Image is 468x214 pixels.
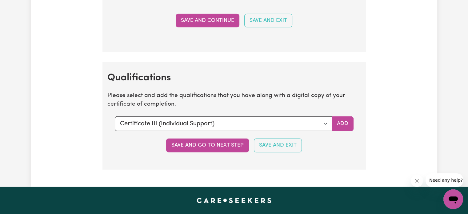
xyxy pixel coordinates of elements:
[244,14,292,27] button: Save and Exit
[166,139,249,152] button: Save and go to next step
[107,91,361,109] p: Please select and add the qualifications that you have along with a digital copy of your certific...
[426,173,463,187] iframe: Message from company
[332,116,354,131] button: Add selected qualification
[254,139,302,152] button: Save and Exit
[176,14,239,27] button: Save and Continue
[107,72,361,84] h2: Qualifications
[197,198,271,203] a: Careseekers home page
[443,189,463,209] iframe: Button to launch messaging window
[411,175,423,187] iframe: Close message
